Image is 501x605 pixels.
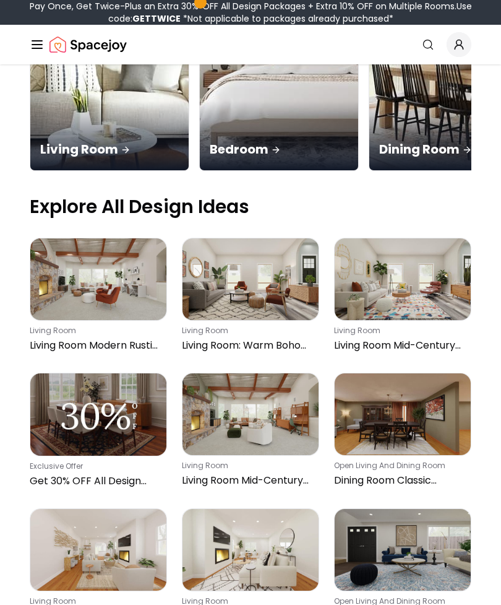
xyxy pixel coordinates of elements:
p: Living Room Mid-Century Rustic with Fireplace [182,473,314,488]
a: Living Room Modern Rustic with Warm Fireplaceliving roomLiving Room Modern Rustic with Warm Firep... [30,238,167,358]
p: living room [334,326,466,336]
img: Spacejoy Logo [49,32,127,57]
span: *Not applicable to packages already purchased* [181,12,393,25]
p: Bedroom [210,141,348,158]
p: Living Room: Warm Boho with Earthy Accents [182,338,314,353]
p: living room [182,326,314,336]
a: Living Room Mid-Century Rustic with Fireplaceliving roomLiving Room Mid-Century Rustic with Firep... [182,373,319,494]
p: Living Room [40,141,179,158]
p: Dining Room Classic Elegant with Rich Colors [334,473,466,488]
p: open living and dining room [334,461,466,471]
p: living room [182,461,314,471]
img: Transitional Living Room with Fireplace Focus [182,509,319,591]
p: living room [30,326,162,336]
img: Living Room Mid-Century Rustic with Fireplace [182,373,319,455]
a: Dining Room Classic Elegant with Rich Colorsopen living and dining roomDining Room Classic Elegan... [334,373,471,494]
b: GETTWICE [132,12,181,25]
a: Living Room: Warm Boho with Earthy Accentsliving roomLiving Room: Warm Boho with Earthy Accents [182,238,319,358]
img: Boho Living Room with Fireplace & Airy Vibe [30,509,166,591]
a: Living Room Mid-Century Modern with Moroccan Touchesliving roomLiving Room Mid-Century Modern wit... [334,238,471,358]
a: Get 30% OFF All Design PackagesExclusive OfferGet 30% OFF All Design Packages [30,373,167,494]
p: Explore All Design Ideas [30,196,471,218]
img: Get 30% OFF All Design Packages [30,373,166,456]
img: Dining Room Classic Elegant with Rich Colors [335,373,471,455]
img: Living Room Mid-Century Modern with Moroccan Touches [335,238,471,320]
img: Living Room: Warm Boho with Earthy Accents [182,238,319,320]
nav: Global [30,25,471,64]
img: Living Room Modern Glam with Blue Accents [335,509,471,591]
p: Get 30% OFF All Design Packages [30,474,162,489]
p: Living Room Mid-Century Modern with Moroccan Touches [334,338,466,353]
p: Exclusive Offer [30,461,162,471]
p: Living Room Modern Rustic with Warm Fireplace [30,338,162,353]
img: Living Room Modern Rustic with Warm Fireplace [30,238,166,320]
a: Spacejoy [49,32,127,57]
